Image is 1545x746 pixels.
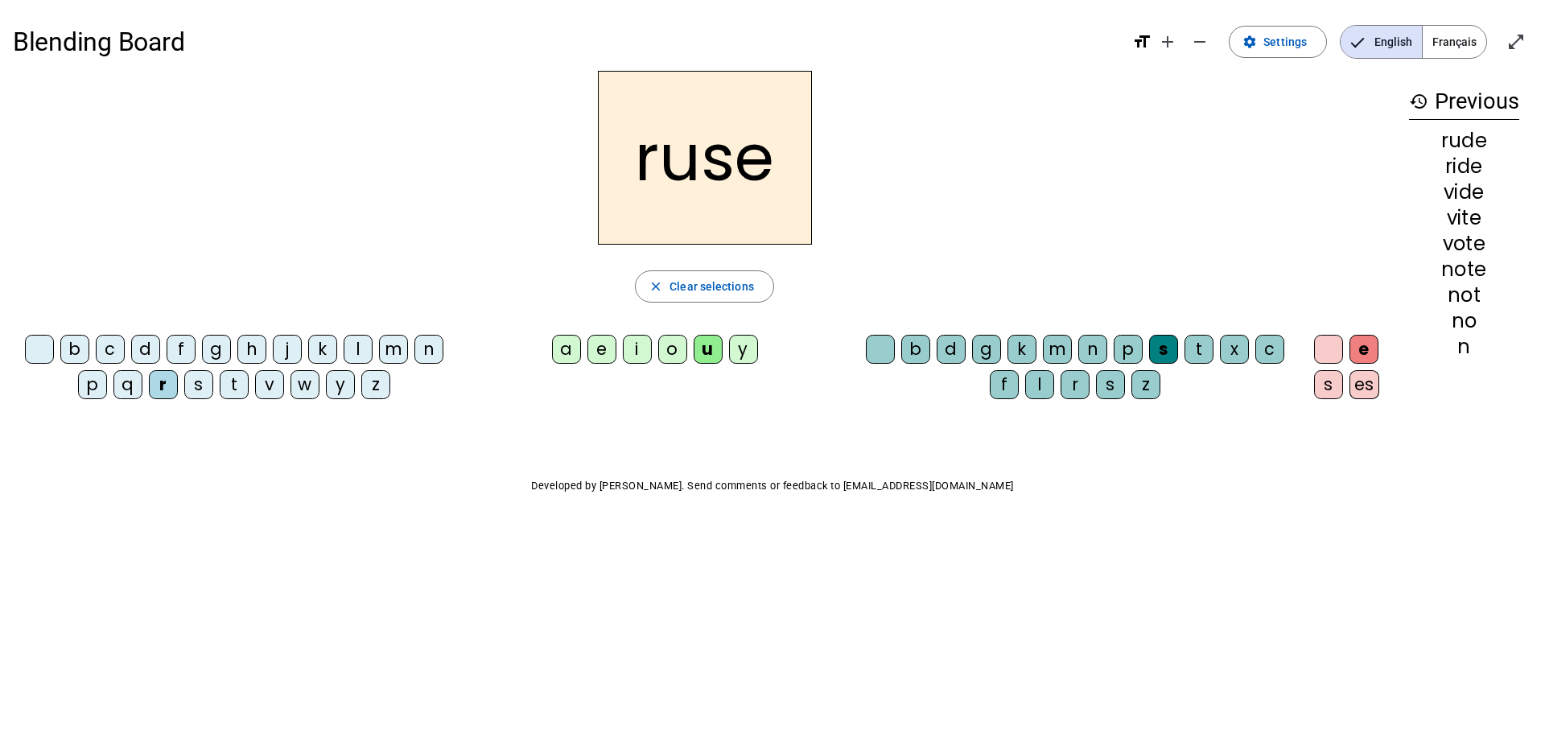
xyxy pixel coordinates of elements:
[60,335,89,364] div: b
[901,335,930,364] div: b
[1263,32,1307,52] span: Settings
[1314,370,1343,399] div: s
[1061,370,1090,399] div: r
[729,335,758,364] div: y
[13,16,1119,68] h1: Blending Board
[273,335,302,364] div: j
[1349,335,1378,364] div: e
[1149,335,1178,364] div: s
[1078,335,1107,364] div: n
[669,277,754,296] span: Clear selections
[1114,335,1143,364] div: p
[96,335,125,364] div: c
[1184,26,1216,58] button: Decrease font size
[414,335,443,364] div: n
[220,370,249,399] div: t
[1340,25,1487,59] mat-button-toggle-group: Language selection
[78,370,107,399] div: p
[184,370,213,399] div: s
[1096,370,1125,399] div: s
[290,370,319,399] div: w
[1409,208,1519,228] div: vite
[1341,26,1422,58] span: English
[113,370,142,399] div: q
[202,335,231,364] div: g
[344,335,373,364] div: l
[1409,260,1519,279] div: note
[972,335,1001,364] div: g
[1152,26,1184,58] button: Increase font size
[990,370,1019,399] div: f
[649,279,663,294] mat-icon: close
[1043,335,1072,364] div: m
[1409,131,1519,150] div: rude
[658,335,687,364] div: o
[1229,26,1327,58] button: Settings
[1506,32,1526,52] mat-icon: open_in_full
[587,335,616,364] div: e
[1409,286,1519,305] div: not
[237,335,266,364] div: h
[255,370,284,399] div: v
[1158,32,1177,52] mat-icon: add
[1349,370,1379,399] div: es
[326,370,355,399] div: y
[167,335,196,364] div: f
[635,270,774,303] button: Clear selections
[1255,335,1284,364] div: c
[1409,337,1519,357] div: n
[1220,335,1249,364] div: x
[552,335,581,364] div: a
[1242,35,1257,49] mat-icon: settings
[361,370,390,399] div: z
[1409,157,1519,176] div: ride
[1190,32,1209,52] mat-icon: remove
[1409,92,1428,111] mat-icon: history
[1423,26,1486,58] span: Français
[1409,84,1519,120] h3: Previous
[1409,234,1519,253] div: vote
[1007,335,1036,364] div: k
[598,71,812,245] h2: ruse
[149,370,178,399] div: r
[131,335,160,364] div: d
[1500,26,1532,58] button: Enter full screen
[1184,335,1213,364] div: t
[379,335,408,364] div: m
[1132,32,1152,52] mat-icon: format_size
[308,335,337,364] div: k
[1409,311,1519,331] div: no
[937,335,966,364] div: d
[623,335,652,364] div: i
[1409,183,1519,202] div: vide
[1131,370,1160,399] div: z
[13,476,1532,496] p: Developed by [PERSON_NAME]. Send comments or feedback to [EMAIL_ADDRESS][DOMAIN_NAME]
[694,335,723,364] div: u
[1025,370,1054,399] div: l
